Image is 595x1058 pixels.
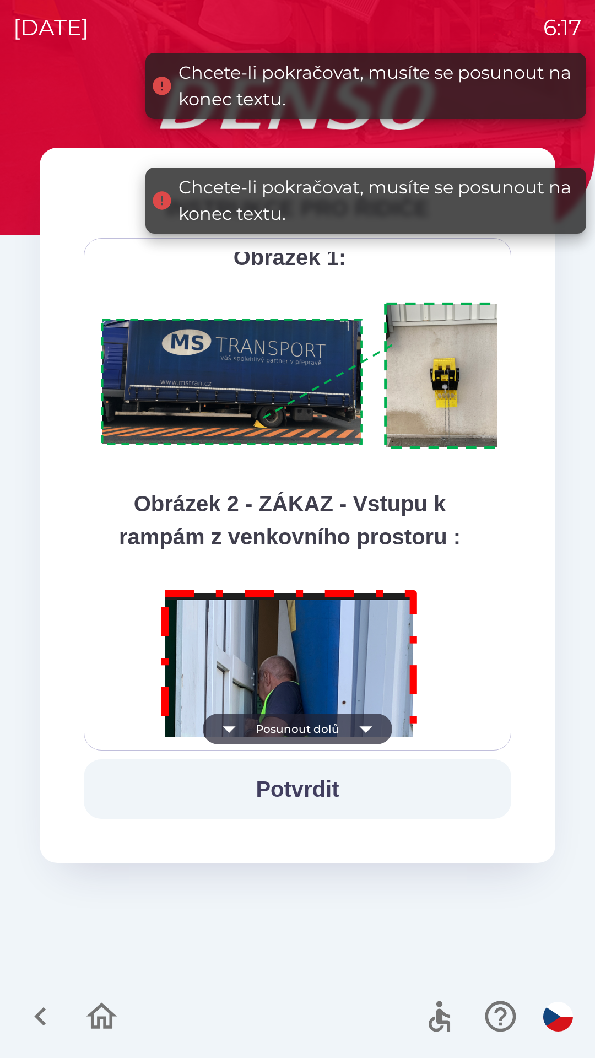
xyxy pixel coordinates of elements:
[543,1002,573,1032] img: cs flag
[178,174,575,227] div: Chcete-li pokračovat, musíte se posunout na konec textu.
[98,296,525,456] img: A1ym8hFSA0ukAAAAAElFTkSuQmCC
[84,192,511,225] div: INSTRUKCE PRO ŘIDIČE
[40,77,555,130] img: Logo
[119,492,461,549] strong: Obrázek 2 - ZÁKAZ - Vstupu k rampám z venkovního prostoru :
[149,575,431,980] img: M8MNayrTL6gAAAABJRU5ErkJggg==
[84,759,511,819] button: Potvrdit
[543,11,582,44] p: 6:17
[234,245,347,269] strong: Obrázek 1:
[13,11,89,44] p: [DATE]
[178,60,575,112] div: Chcete-li pokračovat, musíte se posunout na konec textu.
[203,714,392,744] button: Posunout dolů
